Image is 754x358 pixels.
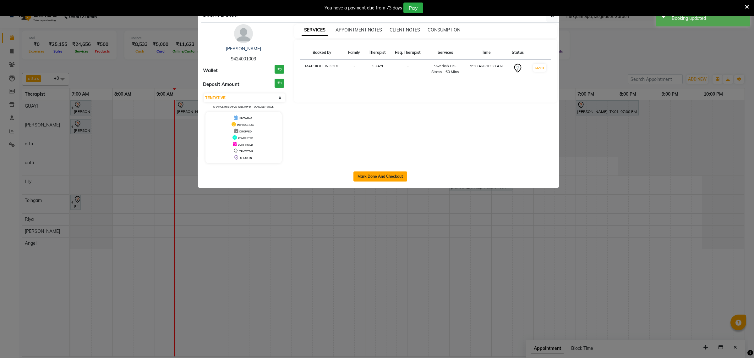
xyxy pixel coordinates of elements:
th: Services [425,46,465,59]
span: TENTATIVE [239,150,253,153]
img: avatar [234,24,253,43]
span: Wallet [203,67,218,74]
span: 9424001003 [231,56,256,62]
span: IN PROGRESS [237,123,254,126]
span: CONSUMPTION [428,27,460,33]
th: Time [465,46,508,59]
div: You have a payment due from 73 days [325,5,402,11]
th: Family [344,46,364,59]
button: Mark Done And Checkout [353,171,407,182]
span: COMPLETED [238,137,253,140]
th: Req. Therapist [390,46,425,59]
span: APPOINTMENT NOTES [336,27,382,33]
span: DROPPED [239,130,252,133]
button: START [533,64,546,72]
span: SERVICES [302,25,328,36]
th: Booked by [300,46,344,59]
span: CLIENT NOTES [390,27,420,33]
h3: ₹0 [275,79,284,88]
button: Pay [403,3,423,13]
span: CHECK-IN [240,156,252,159]
span: CONFIRMED [238,143,253,146]
span: Deposit Amount [203,81,239,88]
td: - [390,59,425,79]
h3: ₹0 [275,65,284,74]
span: GUAYI [372,64,383,68]
div: Swedish De-Stress - 60 Mins [429,63,462,75]
div: Booking updated [672,15,746,22]
td: - [344,59,364,79]
th: Therapist [364,46,390,59]
a: [PERSON_NAME] [226,46,261,52]
small: Change in status will apply to all services. [213,105,274,108]
td: MARRIOTT INDORE [300,59,344,79]
span: UPCOMING [239,117,252,120]
td: 9:30 AM-10:30 AM [465,59,508,79]
th: Status [508,46,528,59]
